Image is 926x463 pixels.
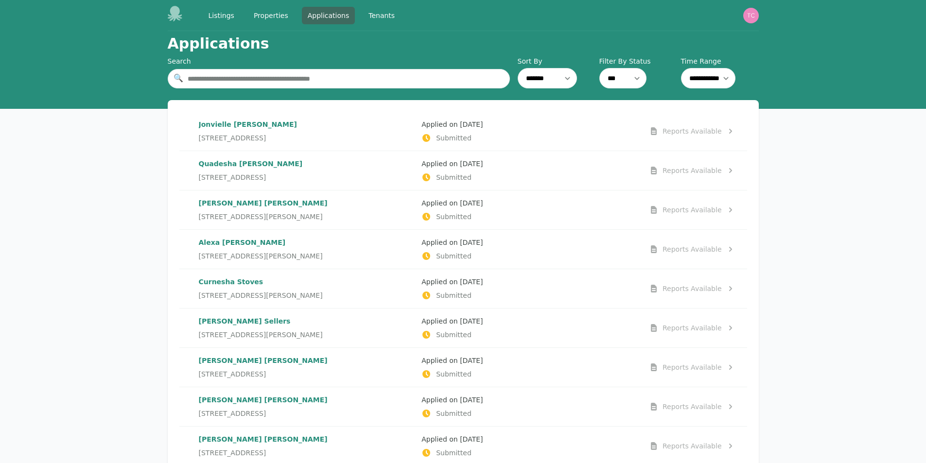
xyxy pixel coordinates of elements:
[421,395,637,405] p: Applied on
[199,277,414,287] p: Curnesha Stoves
[421,251,637,261] p: Submitted
[199,395,414,405] p: [PERSON_NAME] [PERSON_NAME]
[460,239,483,246] time: [DATE]
[421,409,637,418] p: Submitted
[199,133,266,143] span: [STREET_ADDRESS]
[421,369,637,379] p: Submitted
[421,330,637,340] p: Submitted
[199,409,266,418] span: [STREET_ADDRESS]
[460,317,483,325] time: [DATE]
[179,190,747,229] a: [PERSON_NAME] [PERSON_NAME][STREET_ADDRESS][PERSON_NAME]Applied on [DATE]SubmittedReports Available
[421,434,637,444] p: Applied on
[203,7,240,24] a: Listings
[199,434,414,444] p: [PERSON_NAME] [PERSON_NAME]
[199,120,414,129] p: Jonvielle [PERSON_NAME]
[179,230,747,269] a: Alexa [PERSON_NAME][STREET_ADDRESS][PERSON_NAME]Applied on [DATE]SubmittedReports Available
[663,441,722,451] div: Reports Available
[460,120,483,128] time: [DATE]
[421,120,637,129] p: Applied on
[179,387,747,426] a: [PERSON_NAME] [PERSON_NAME][STREET_ADDRESS]Applied on [DATE]SubmittedReports Available
[248,7,294,24] a: Properties
[421,133,637,143] p: Submitted
[681,56,759,66] label: Time Range
[663,205,722,215] div: Reports Available
[460,278,483,286] time: [DATE]
[179,112,747,151] a: Jonvielle [PERSON_NAME][STREET_ADDRESS]Applied on [DATE]SubmittedReports Available
[199,369,266,379] span: [STREET_ADDRESS]
[199,291,323,300] span: [STREET_ADDRESS][PERSON_NAME]
[199,212,323,222] span: [STREET_ADDRESS][PERSON_NAME]
[421,316,637,326] p: Applied on
[421,212,637,222] p: Submitted
[199,316,414,326] p: [PERSON_NAME] Sellers
[421,172,637,182] p: Submitted
[421,198,637,208] p: Applied on
[302,7,355,24] a: Applications
[518,56,595,66] label: Sort By
[199,238,414,247] p: Alexa [PERSON_NAME]
[663,284,722,293] div: Reports Available
[179,151,747,190] a: Quadesha [PERSON_NAME][STREET_ADDRESS]Applied on [DATE]SubmittedReports Available
[663,244,722,254] div: Reports Available
[421,277,637,287] p: Applied on
[168,35,269,52] h1: Applications
[199,251,323,261] span: [STREET_ADDRESS][PERSON_NAME]
[199,356,414,365] p: [PERSON_NAME] [PERSON_NAME]
[179,309,747,347] a: [PERSON_NAME] Sellers[STREET_ADDRESS][PERSON_NAME]Applied on [DATE]SubmittedReports Available
[663,166,722,175] div: Reports Available
[363,7,401,24] a: Tenants
[199,330,323,340] span: [STREET_ADDRESS][PERSON_NAME]
[199,172,266,182] span: [STREET_ADDRESS]
[599,56,677,66] label: Filter By Status
[460,357,483,364] time: [DATE]
[179,348,747,387] a: [PERSON_NAME] [PERSON_NAME][STREET_ADDRESS]Applied on [DATE]SubmittedReports Available
[663,126,722,136] div: Reports Available
[460,160,483,168] time: [DATE]
[421,448,637,458] p: Submitted
[421,238,637,247] p: Applied on
[460,435,483,443] time: [DATE]
[179,269,747,308] a: Curnesha Stoves[STREET_ADDRESS][PERSON_NAME]Applied on [DATE]SubmittedReports Available
[421,356,637,365] p: Applied on
[460,396,483,404] time: [DATE]
[663,323,722,333] div: Reports Available
[168,56,510,66] div: Search
[663,402,722,412] div: Reports Available
[421,159,637,169] p: Applied on
[199,198,414,208] p: [PERSON_NAME] [PERSON_NAME]
[460,199,483,207] time: [DATE]
[199,159,414,169] p: Quadesha [PERSON_NAME]
[663,362,722,372] div: Reports Available
[421,291,637,300] p: Submitted
[199,448,266,458] span: [STREET_ADDRESS]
